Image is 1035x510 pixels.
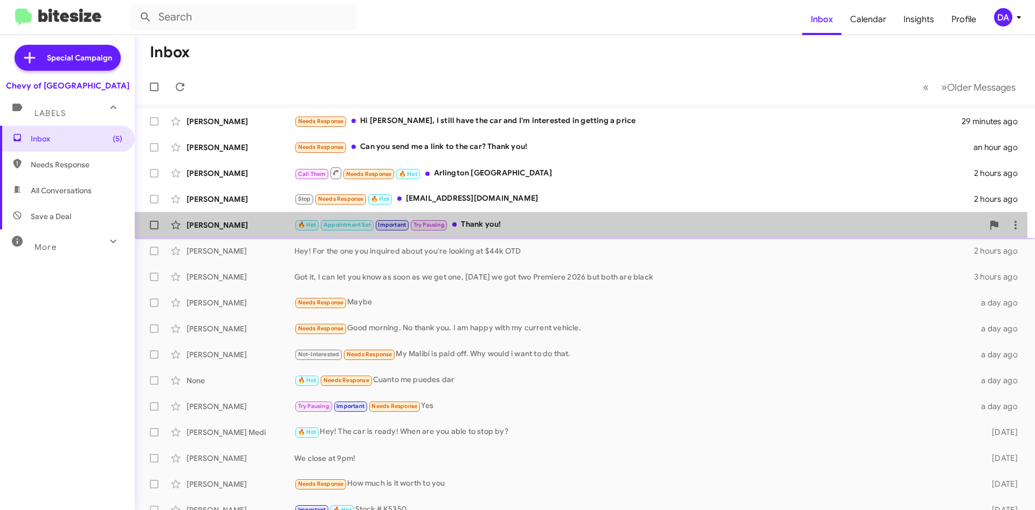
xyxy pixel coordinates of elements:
div: [DATE] [975,479,1026,489]
span: Not-Interested [298,351,340,358]
span: Needs Response [371,403,417,410]
div: Thank you! [294,219,983,231]
div: [PERSON_NAME] [187,246,294,256]
span: Needs Response [347,351,392,358]
div: [PERSON_NAME] [187,194,294,205]
div: a day ago [975,375,1026,386]
div: [PERSON_NAME] [187,349,294,360]
div: My Malibi is paid off. Why would i want to do that. [294,348,975,361]
span: Stop [298,195,311,202]
div: 2 hours ago [974,246,1026,256]
span: Special Campaign [47,52,112,63]
a: Calendar [841,4,895,35]
div: Maybe [294,296,975,309]
span: 🔥 Hot [298,429,316,436]
span: Needs Response [298,299,344,306]
a: Profile [943,4,985,35]
span: Inbox [31,133,122,144]
span: Needs Response [318,195,364,202]
div: [PERSON_NAME] [187,142,294,153]
button: Previous [916,76,935,98]
a: Insights [895,4,943,35]
div: How much is it worth to you [294,478,975,490]
div: a day ago [975,349,1026,360]
div: Arlington [GEOGRAPHIC_DATA] [294,166,974,180]
span: Needs Response [298,325,344,332]
nav: Page navigation example [917,76,1022,98]
a: Special Campaign [15,45,121,71]
div: Hi [PERSON_NAME], I still have the car and I'm interested in getting a price [294,115,962,127]
span: » [941,80,947,94]
div: None [187,375,294,386]
span: All Conversations [31,185,92,196]
div: Chevy of [GEOGRAPHIC_DATA] [6,80,129,91]
span: More [34,242,57,252]
div: Hey! For the one you inquired about you're looking at $44k OTD [294,246,974,256]
span: Labels [34,108,66,118]
div: a day ago [975,297,1026,308]
div: [PERSON_NAME] [187,401,294,412]
span: Needs Response [31,159,122,170]
span: 🔥 Hot [298,221,316,228]
div: Hey! The car is ready! When are you able to stop by? [294,426,975,438]
div: Got it, I can let you know as soon as we get one, [DATE] we got two Premiere 2026 but both are black [294,271,974,282]
div: 2 hours ago [974,168,1026,179]
div: [DATE] [975,453,1026,464]
div: [PERSON_NAME] [187,297,294,308]
span: Needs Response [298,480,344,487]
span: (5) [113,133,122,144]
div: [EMAIL_ADDRESS][DOMAIN_NAME] [294,193,974,205]
span: Older Messages [947,81,1016,93]
div: Good morning. No thank you. I am happy with my current vehicle. [294,322,975,335]
div: Cuanto me puedes dar [294,374,975,386]
span: Try Pausing [413,221,445,228]
div: 3 hours ago [974,271,1026,282]
div: 29 minutes ago [962,116,1026,127]
div: 2 hours ago [974,194,1026,205]
div: [PERSON_NAME] [187,323,294,334]
div: [PERSON_NAME] [187,168,294,179]
span: Needs Response [323,377,369,384]
span: Save a Deal [31,211,71,222]
div: [PERSON_NAME] [187,271,294,282]
span: Call Them [298,171,326,178]
div: [DATE] [975,427,1026,438]
div: [PERSON_NAME] [187,116,294,127]
span: Needs Response [298,144,344,151]
div: a day ago [975,323,1026,334]
div: a day ago [975,401,1026,412]
div: [PERSON_NAME] [187,479,294,489]
span: Important [336,403,364,410]
div: Can you send me a link to the car? Thank you! [294,141,974,153]
input: Search [130,4,357,30]
div: DA [994,8,1012,26]
div: an hour ago [974,142,1026,153]
button: DA [985,8,1023,26]
a: Inbox [802,4,841,35]
span: 🔥 Hot [371,195,389,202]
div: [PERSON_NAME] [187,453,294,464]
span: Needs Response [346,171,392,178]
span: Needs Response [298,118,344,125]
div: [PERSON_NAME] Medi [187,427,294,438]
div: Yes [294,400,975,412]
span: Appointment Set [323,221,371,228]
button: Next [935,76,1022,98]
div: We close at 9pm! [294,453,975,464]
span: « [923,80,929,94]
span: 🔥 Hot [298,377,316,384]
h1: Inbox [150,44,190,61]
span: Try Pausing [298,403,329,410]
span: Important [378,221,406,228]
span: 🔥 Hot [399,171,417,178]
div: [PERSON_NAME] [187,220,294,230]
